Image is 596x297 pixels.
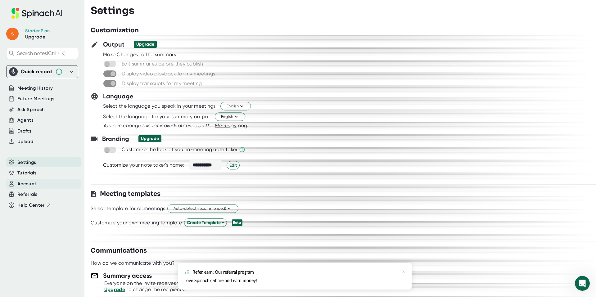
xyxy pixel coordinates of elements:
[122,80,202,87] div: Display transcripts for my meeting
[103,92,133,101] h3: Language
[104,286,125,292] a: Upgrade
[221,114,239,120] span: English
[167,205,238,213] button: Auto-detect (recommended)
[17,191,37,198] button: Referrals
[17,180,36,187] button: Account
[141,136,159,142] div: Upgrade
[21,69,52,75] div: Quick record
[17,50,65,56] span: Search notes (Ctrl + K)
[103,123,250,128] i: You can change this for individual series on the page
[102,134,129,143] h3: Branding
[17,95,54,102] button: Future Meetings
[215,113,245,121] button: English
[91,246,147,255] h3: Communications
[575,276,590,291] iframe: Intercom live chat
[103,114,210,120] div: Select the language for your summary output
[227,161,240,169] button: Edit
[104,286,596,293] div: to change the recipients.
[17,128,31,135] button: Drafts
[215,123,237,128] span: Meetings
[229,162,237,169] span: Edit
[103,103,216,109] div: Select the language you speak in your meetings
[17,117,34,124] button: Agents
[17,159,36,166] button: Settings
[100,189,160,199] h3: Meeting templates
[122,61,203,67] div: Edit summaries before they publish
[91,5,134,16] h3: Settings
[227,103,245,109] span: English
[215,122,237,129] button: Meetings
[17,106,45,113] button: Ask Spinach
[220,102,251,110] button: English
[17,85,53,92] button: Meeting History
[103,40,124,49] h3: Output
[17,169,36,177] button: Tutorials
[103,271,152,280] h3: Summary access
[103,52,596,58] div: Make Changes to the summary
[136,42,154,47] div: Upgrade
[184,218,227,227] button: Create Template +
[91,26,139,35] h3: Customization
[174,206,232,212] span: Auto-detect (recommended)
[17,202,45,209] span: Help Center
[232,219,242,226] div: Beta
[17,202,51,209] button: Help Center
[187,219,224,226] span: Create Template +
[91,260,175,266] div: How do we communicate with you?
[91,205,165,212] div: Select template for all meetings
[25,28,50,34] div: Starter Plan
[25,34,45,40] a: Upgrade
[122,71,215,77] div: Display video playback for my meetings
[103,162,184,168] div: Customize your note taker's name:
[9,65,75,78] div: Quick record
[6,28,19,40] span: s
[91,220,182,226] div: Customize your own meeting template
[104,280,596,286] div: Everyone on the invite receives the summary.
[122,146,237,153] div: Customize the look of your in-meeting note taker
[17,138,33,145] button: Upload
